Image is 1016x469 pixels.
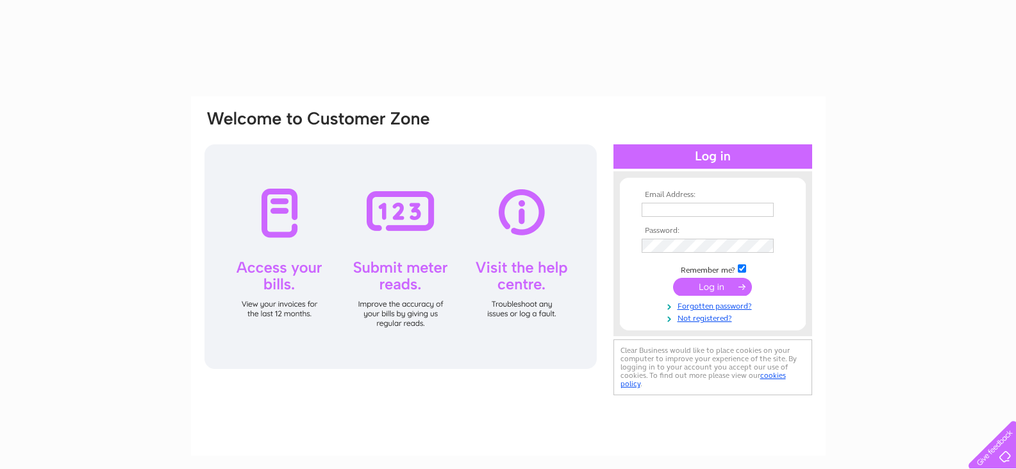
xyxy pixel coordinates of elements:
th: Password: [638,226,787,235]
a: cookies policy [620,371,786,388]
a: Forgotten password? [642,299,787,311]
a: Not registered? [642,311,787,323]
div: Clear Business would like to place cookies on your computer to improve your experience of the sit... [613,339,812,395]
td: Remember me? [638,262,787,275]
th: Email Address: [638,191,787,200]
input: Submit [673,278,752,296]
